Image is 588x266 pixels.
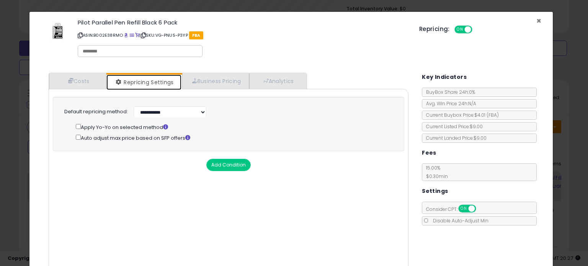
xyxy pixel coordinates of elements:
span: 15.00 % [422,165,448,180]
a: BuyBox page [124,32,128,38]
span: ON [459,206,469,212]
span: Current Landed Price: $9.00 [422,135,487,141]
h5: Repricing: [419,26,450,32]
img: 41ZZo5xFAKL._SL60_.jpg [47,20,70,42]
span: Current Listed Price: $9.00 [422,123,483,130]
a: All offer listings [130,32,134,38]
span: Disable Auto-Adjust Min [429,217,488,224]
span: ( FBA ) [487,112,499,118]
h5: Settings [422,186,448,196]
span: × [536,15,541,26]
a: Business Pricing [182,73,249,89]
a: Costs [49,73,106,89]
div: Auto adjust max price based on SFP offers [76,133,394,142]
label: Default repricing method: [64,108,128,116]
h5: Fees [422,148,436,158]
button: Add Condition [206,159,251,171]
a: Repricing Settings [106,75,181,90]
div: Apply Yo-Yo on selected method [76,122,394,131]
h3: Pilot Parallel Pen Refill Black 6 Pack [78,20,408,25]
span: ON [455,26,465,33]
span: FBA [189,31,203,39]
span: $4.01 [474,112,499,118]
h5: Key Indicators [422,72,467,82]
span: $0.30 min [422,173,448,180]
span: Current Buybox Price: [422,112,499,118]
span: OFF [475,206,487,212]
span: Avg. Win Price 24h: N/A [422,100,476,107]
span: Consider CPT: [422,206,486,212]
p: ASIN: B002E38RMO | SKU: VG-PNUS-P3YP [78,29,408,41]
a: Analytics [249,73,306,89]
a: Your listing only [135,32,139,38]
span: OFF [471,26,483,33]
span: BuyBox Share 24h: 0% [422,89,475,95]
